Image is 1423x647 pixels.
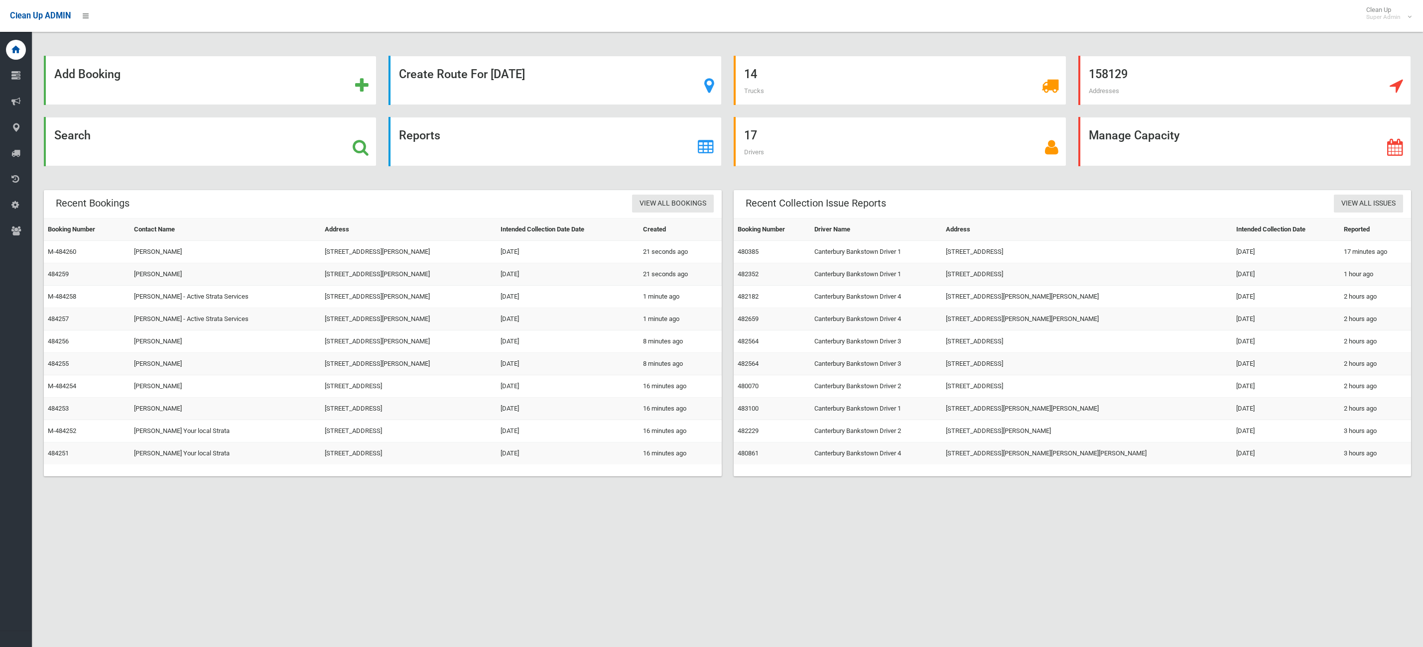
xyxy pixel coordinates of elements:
td: Canterbury Bankstown Driver 3 [810,353,942,375]
td: [DATE] [497,308,639,330]
header: Recent Collection Issue Reports [734,194,898,213]
td: [STREET_ADDRESS] [942,241,1232,263]
strong: 158129 [1089,67,1128,81]
td: [STREET_ADDRESS] [321,375,497,398]
a: 482182 [738,293,759,300]
a: 482229 [738,427,759,434]
td: 1 hour ago [1340,263,1411,286]
td: 16 minutes ago [639,398,721,420]
td: [DATE] [497,286,639,308]
td: [STREET_ADDRESS] [942,330,1232,353]
td: Canterbury Bankstown Driver 1 [810,398,942,420]
a: Add Booking [44,56,377,105]
td: [PERSON_NAME] [130,398,321,420]
a: 480861 [738,449,759,457]
a: View All Bookings [632,195,714,213]
th: Driver Name [810,218,942,241]
strong: Manage Capacity [1089,128,1179,142]
td: [STREET_ADDRESS][PERSON_NAME] [321,263,497,286]
td: 3 hours ago [1340,420,1411,442]
td: Canterbury Bankstown Driver 4 [810,442,942,465]
strong: 17 [744,128,757,142]
a: 482564 [738,337,759,345]
td: 3 hours ago [1340,442,1411,465]
td: [PERSON_NAME] Your local Strata [130,442,321,465]
td: Canterbury Bankstown Driver 1 [810,263,942,286]
a: 14 Trucks [734,56,1066,105]
span: Clean Up [1361,6,1411,21]
td: 1 minute ago [639,286,721,308]
a: M-484258 [48,293,76,300]
span: Drivers [744,148,764,156]
td: Canterbury Bankstown Driver 4 [810,308,942,330]
td: 8 minutes ago [639,353,721,375]
th: Booking Number [734,218,810,241]
td: [DATE] [1232,442,1340,465]
th: Booking Number [44,218,130,241]
th: Address [321,218,497,241]
span: Clean Up ADMIN [10,11,71,20]
th: Reported [1340,218,1411,241]
td: [PERSON_NAME] [130,375,321,398]
td: [PERSON_NAME] - Active Strata Services [130,286,321,308]
span: Addresses [1089,87,1119,95]
td: 1 minute ago [639,308,721,330]
td: [STREET_ADDRESS][PERSON_NAME][PERSON_NAME] [942,286,1232,308]
td: [STREET_ADDRESS] [942,375,1232,398]
td: [STREET_ADDRESS][PERSON_NAME][PERSON_NAME] [942,398,1232,420]
a: M-484260 [48,248,76,255]
a: 484259 [48,270,69,278]
td: Canterbury Bankstown Driver 1 [810,241,942,263]
strong: Reports [399,128,440,142]
th: Address [942,218,1232,241]
td: [PERSON_NAME] - Active Strata Services [130,308,321,330]
a: 482352 [738,270,759,278]
td: 2 hours ago [1340,330,1411,353]
td: [PERSON_NAME] [130,330,321,353]
td: [DATE] [1232,375,1340,398]
td: [PERSON_NAME] [130,263,321,286]
th: Contact Name [130,218,321,241]
td: [DATE] [497,398,639,420]
td: [PERSON_NAME] [130,353,321,375]
td: [STREET_ADDRESS][PERSON_NAME] [321,330,497,353]
a: Manage Capacity [1078,117,1411,166]
td: 2 hours ago [1340,375,1411,398]
td: 2 hours ago [1340,398,1411,420]
strong: Search [54,128,91,142]
td: [STREET_ADDRESS][PERSON_NAME] [942,420,1232,442]
td: [DATE] [497,241,639,263]
th: Created [639,218,721,241]
strong: Create Route For [DATE] [399,67,525,81]
td: [STREET_ADDRESS][PERSON_NAME] [321,286,497,308]
td: Canterbury Bankstown Driver 2 [810,420,942,442]
td: 8 minutes ago [639,330,721,353]
td: [STREET_ADDRESS][PERSON_NAME] [321,353,497,375]
td: 16 minutes ago [639,375,721,398]
a: 158129 Addresses [1078,56,1411,105]
td: 2 hours ago [1340,286,1411,308]
a: 480385 [738,248,759,255]
a: Create Route For [DATE] [388,56,721,105]
td: 21 seconds ago [639,241,721,263]
td: 17 minutes ago [1340,241,1411,263]
td: [DATE] [1232,286,1340,308]
td: [STREET_ADDRESS][PERSON_NAME][PERSON_NAME] [942,308,1232,330]
a: M-484252 [48,427,76,434]
th: Intended Collection Date Date [497,218,639,241]
td: Canterbury Bankstown Driver 3 [810,330,942,353]
a: 482659 [738,315,759,323]
span: Trucks [744,87,764,95]
a: M-484254 [48,382,76,390]
td: [DATE] [1232,398,1340,420]
td: 2 hours ago [1340,353,1411,375]
a: 484251 [48,449,69,457]
td: [DATE] [1232,353,1340,375]
a: 484257 [48,315,69,323]
td: [STREET_ADDRESS][PERSON_NAME] [321,241,497,263]
td: [DATE] [1232,308,1340,330]
small: Super Admin [1366,13,1401,21]
td: [DATE] [1232,420,1340,442]
td: [DATE] [1232,241,1340,263]
td: [PERSON_NAME] [130,241,321,263]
